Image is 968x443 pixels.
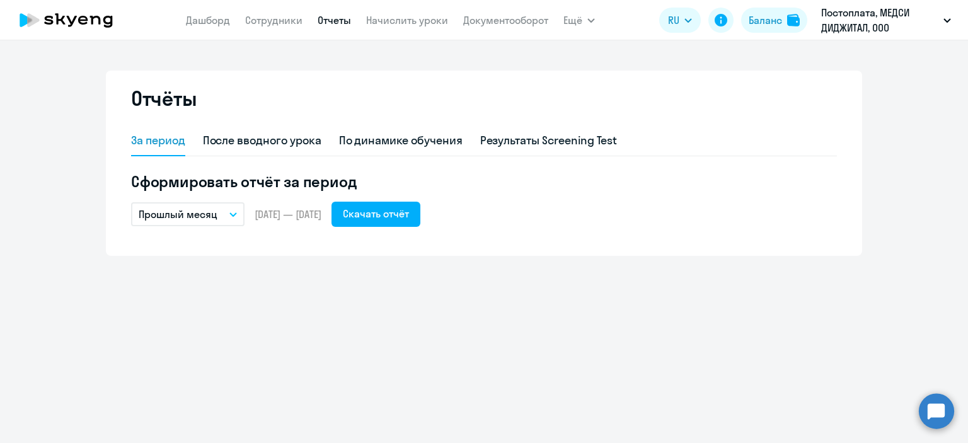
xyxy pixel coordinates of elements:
button: Балансbalance [741,8,807,33]
a: Сотрудники [245,14,302,26]
div: Баланс [749,13,782,28]
div: Скачать отчёт [343,206,409,221]
span: Ещё [563,13,582,28]
a: Начислить уроки [366,14,448,26]
h5: Сформировать отчёт за период [131,171,837,192]
button: Постоплата, МЕДСИ ДИДЖИТАЛ, ООО [815,5,957,35]
span: RU [668,13,679,28]
button: Скачать отчёт [331,202,420,227]
img: balance [787,14,800,26]
a: Дашборд [186,14,230,26]
p: Постоплата, МЕДСИ ДИДЖИТАЛ, ООО [821,5,938,35]
div: По динамике обучения [339,132,463,149]
div: За период [131,132,185,149]
div: После вводного урока [203,132,321,149]
h2: Отчёты [131,86,197,111]
button: RU [659,8,701,33]
p: Прошлый месяц [139,207,217,222]
button: Ещё [563,8,595,33]
div: Результаты Screening Test [480,132,618,149]
span: [DATE] — [DATE] [255,207,321,221]
a: Отчеты [318,14,351,26]
a: Документооборот [463,14,548,26]
button: Прошлый месяц [131,202,245,226]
